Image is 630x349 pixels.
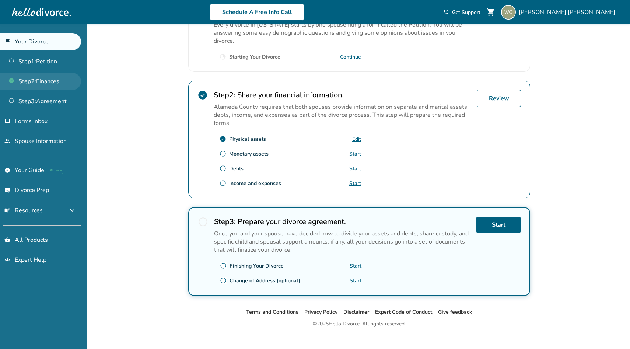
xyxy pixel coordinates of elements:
[304,308,337,315] a: Privacy Policy
[214,217,470,227] h2: Prepare your divorce agreement.
[229,180,281,187] div: Income and expenses
[4,257,10,263] span: groups
[477,90,521,107] a: Review
[438,308,472,317] li: Give feedback
[214,90,235,100] strong: Step 2 :
[452,9,480,16] span: Get Support
[220,150,226,157] span: radio_button_unchecked
[349,165,361,172] a: Start
[246,308,298,315] a: Terms and Conditions
[375,308,432,315] a: Expert Code of Conduct
[197,90,208,100] span: check_circle
[340,53,361,60] a: Continue
[15,117,48,125] span: Forms Inbox
[214,21,471,45] p: Every divorce in [US_STATE] starts by one spouse filing a form called the Petition. You will be a...
[343,308,369,317] li: Disclaimer
[214,217,236,227] strong: Step 3 :
[4,207,10,213] span: menu_book
[486,8,495,17] span: shopping_cart
[501,5,516,20] img: william.trei.campbell@gmail.com
[229,53,280,60] div: Starting Your Divorce
[4,237,10,243] span: shopping_basket
[220,180,226,186] span: radio_button_unchecked
[230,262,284,269] div: Finishing Your Divorce
[4,138,10,144] span: people
[443,9,480,16] a: phone_in_talkGet Support
[476,217,521,233] a: Start
[210,4,304,21] a: Schedule A Free Info Call
[593,314,630,349] iframe: Chat Widget
[49,167,63,174] span: AI beta
[4,118,10,124] span: inbox
[220,53,226,60] span: clock_loader_40
[4,167,10,173] span: explore
[349,180,361,187] a: Start
[230,277,300,284] div: Change of Address (optional)
[4,206,43,214] span: Resources
[349,150,361,157] a: Start
[4,187,10,193] span: list_alt_check
[350,277,361,284] a: Start
[214,90,471,100] h2: Share your financial information.
[229,165,244,172] div: Debts
[214,230,470,254] p: Once you and your spouse have decided how to divide your assets and debts, share custody, and spe...
[350,262,361,269] a: Start
[198,217,208,227] span: radio_button_unchecked
[220,277,227,284] span: radio_button_unchecked
[229,136,266,143] div: Physical assets
[220,165,226,172] span: radio_button_unchecked
[214,103,471,127] p: Alameda County requires that both spouses provide information on separate and marital assets, deb...
[313,320,406,328] div: © 2025 Hello Divorce. All rights reserved.
[229,150,269,157] div: Monetary assets
[519,8,618,16] span: [PERSON_NAME] [PERSON_NAME]
[220,262,227,269] span: radio_button_unchecked
[68,206,77,215] span: expand_more
[443,9,449,15] span: phone_in_talk
[220,136,226,142] span: check_circle
[352,136,361,143] a: Edit
[4,39,10,45] span: flag_2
